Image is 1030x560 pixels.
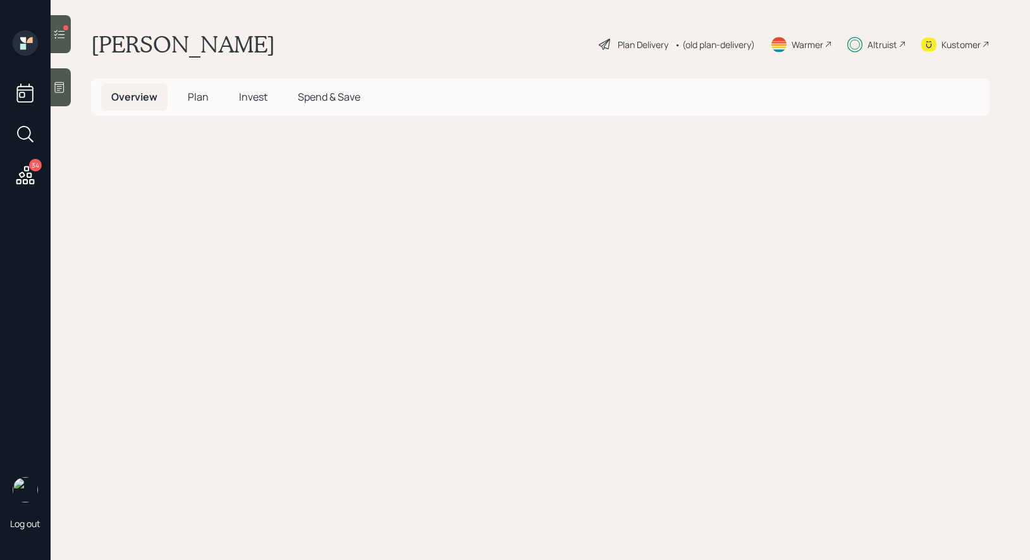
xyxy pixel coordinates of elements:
[111,90,157,104] span: Overview
[868,38,897,51] div: Altruist
[188,90,209,104] span: Plan
[13,477,38,502] img: treva-nostdahl-headshot.png
[91,30,275,58] h1: [PERSON_NAME]
[792,38,823,51] div: Warmer
[298,90,360,104] span: Spend & Save
[239,90,267,104] span: Invest
[618,38,668,51] div: Plan Delivery
[675,38,755,51] div: • (old plan-delivery)
[941,38,981,51] div: Kustomer
[10,518,40,530] div: Log out
[29,159,42,171] div: 34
